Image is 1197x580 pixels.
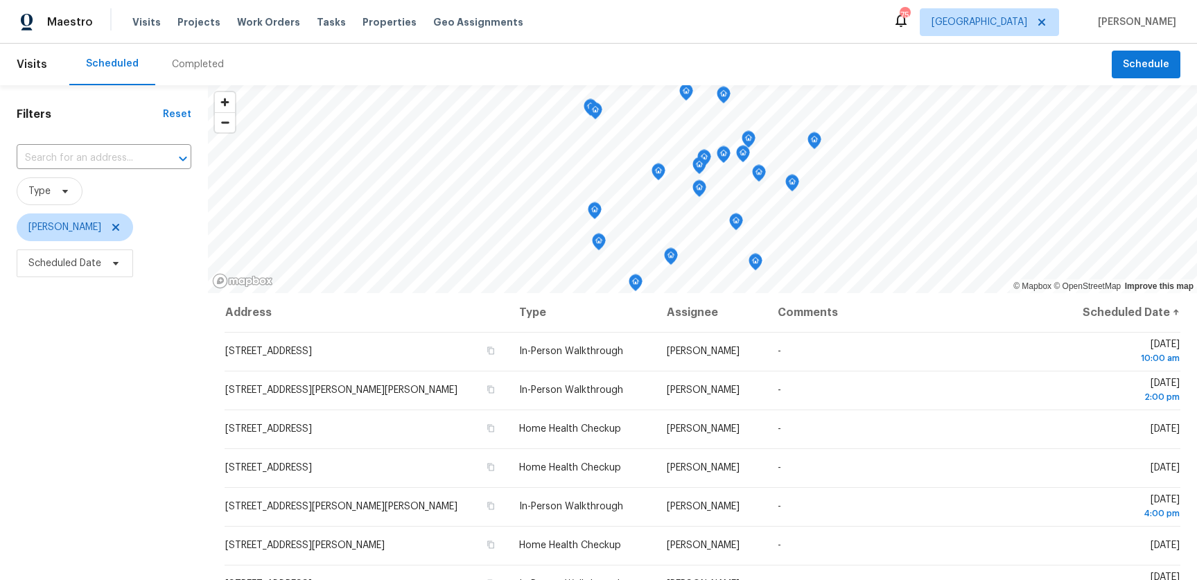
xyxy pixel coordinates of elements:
[47,15,93,29] span: Maestro
[752,165,766,186] div: Map marker
[225,424,312,434] span: [STREET_ADDRESS]
[584,99,597,121] div: Map marker
[807,132,821,154] div: Map marker
[173,149,193,168] button: Open
[656,293,767,332] th: Assignee
[667,424,740,434] span: [PERSON_NAME]
[1053,293,1180,332] th: Scheduled Date ↑
[778,385,781,395] span: -
[778,502,781,511] span: -
[225,502,457,511] span: [STREET_ADDRESS][PERSON_NAME][PERSON_NAME]
[767,293,1054,332] th: Comments
[172,58,224,71] div: Completed
[667,346,740,356] span: [PERSON_NAME]
[1151,424,1180,434] span: [DATE]
[1064,495,1180,520] span: [DATE]
[212,273,273,289] a: Mapbox homepage
[785,175,799,196] div: Map marker
[1151,463,1180,473] span: [DATE]
[664,248,678,270] div: Map marker
[717,87,731,108] div: Map marker
[225,293,508,332] th: Address
[900,8,909,22] div: 75
[592,234,606,255] div: Map marker
[519,502,623,511] span: In-Person Walkthrough
[215,112,235,132] button: Zoom out
[742,131,755,152] div: Map marker
[588,202,602,224] div: Map marker
[215,92,235,112] button: Zoom in
[588,103,602,124] div: Map marker
[1013,281,1051,291] a: Mapbox
[778,541,781,550] span: -
[1064,340,1180,365] span: [DATE]
[679,84,693,105] div: Map marker
[215,113,235,132] span: Zoom out
[667,463,740,473] span: [PERSON_NAME]
[667,502,740,511] span: [PERSON_NAME]
[1064,390,1180,404] div: 2:00 pm
[28,220,101,234] span: [PERSON_NAME]
[508,293,656,332] th: Type
[717,146,731,168] div: Map marker
[17,49,47,80] span: Visits
[17,148,152,169] input: Search for an address...
[225,346,312,356] span: [STREET_ADDRESS]
[667,541,740,550] span: [PERSON_NAME]
[237,15,300,29] span: Work Orders
[749,254,762,275] div: Map marker
[519,463,621,473] span: Home Health Checkup
[163,107,191,121] div: Reset
[697,150,711,171] div: Map marker
[484,383,497,396] button: Copy Address
[519,541,621,550] span: Home Health Checkup
[1112,51,1180,79] button: Schedule
[519,424,621,434] span: Home Health Checkup
[652,164,665,185] div: Map marker
[1054,281,1121,291] a: OpenStreetMap
[667,385,740,395] span: [PERSON_NAME]
[208,85,1197,293] canvas: Map
[433,15,523,29] span: Geo Assignments
[932,15,1027,29] span: [GEOGRAPHIC_DATA]
[1123,56,1169,73] span: Schedule
[1092,15,1176,29] span: [PERSON_NAME]
[778,424,781,434] span: -
[1064,378,1180,404] span: [DATE]
[317,17,346,27] span: Tasks
[28,256,101,270] span: Scheduled Date
[778,346,781,356] span: -
[484,500,497,512] button: Copy Address
[225,385,457,395] span: [STREET_ADDRESS][PERSON_NAME][PERSON_NAME]
[778,463,781,473] span: -
[1064,351,1180,365] div: 10:00 am
[177,15,220,29] span: Projects
[629,274,643,296] div: Map marker
[692,157,706,179] div: Map marker
[225,541,385,550] span: [STREET_ADDRESS][PERSON_NAME]
[484,344,497,357] button: Copy Address
[225,463,312,473] span: [STREET_ADDRESS]
[1151,541,1180,550] span: [DATE]
[484,422,497,434] button: Copy Address
[28,184,51,198] span: Type
[692,180,706,202] div: Map marker
[519,346,623,356] span: In-Person Walkthrough
[484,538,497,551] button: Copy Address
[729,213,743,235] div: Map marker
[1125,281,1194,291] a: Improve this map
[736,146,750,167] div: Map marker
[132,15,161,29] span: Visits
[362,15,417,29] span: Properties
[1064,507,1180,520] div: 4:00 pm
[17,107,163,121] h1: Filters
[519,385,623,395] span: In-Person Walkthrough
[86,57,139,71] div: Scheduled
